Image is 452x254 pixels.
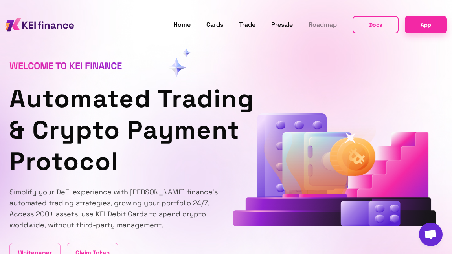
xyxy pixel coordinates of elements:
span: & Crypto Payment [9,114,240,146]
div: Open chat [419,223,443,246]
div: animation [233,113,437,229]
a: Home [173,20,191,30]
span: Automated Trading [9,82,254,115]
span: Home [173,20,191,29]
span: Welcome to KEI finance [9,60,122,72]
img: KEI finance [5,16,74,34]
span: Docs [369,20,382,29]
button: Docs [353,16,399,33]
span: Simplify your DeFi experience with [PERSON_NAME] finance's automated trading strategies, growing ... [9,187,218,229]
span: App [421,20,431,29]
a: App [405,16,447,33]
span: Trade [239,20,255,29]
a: Roadmap [309,20,337,30]
span: Roadmap [309,20,337,29]
span: Cards [206,20,223,29]
a: Cards [206,20,223,30]
span: Protocol [9,145,119,177]
a: Presale [271,20,293,30]
span: Presale [271,20,293,29]
a: Trade [239,20,255,30]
